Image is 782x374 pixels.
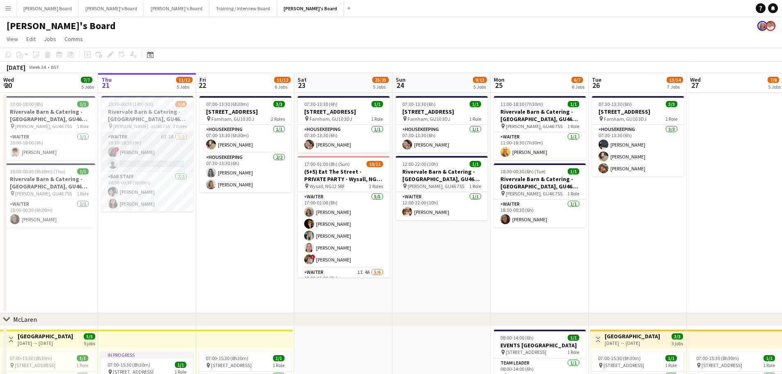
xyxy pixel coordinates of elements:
h3: [STREET_ADDRESS] [592,108,684,115]
a: View [3,34,21,44]
a: Jobs [41,34,60,44]
app-job-card: 07:30-13:30 (6h)1/1[STREET_ADDRESS] Farnham, GU10 3DJ1 RoleHousekeeping1/107:30-13:30 (6h)[PERSON... [396,96,488,153]
h3: EVENTS [GEOGRAPHIC_DATA] [494,342,586,349]
span: [STREET_ADDRESS] [702,362,742,368]
span: 5/5 [84,333,95,340]
span: 1/1 [77,101,89,107]
div: 17:00-01:00 (8h) (Sun)10/11(5+5) Eat The Street - PRIVATE PARTY - Wysall, NG12 5RF Wysall, NG12 5... [298,156,390,278]
app-job-card: 18:30-00:30 (6h) (Tue)1/1Rivervale Barn & Catering - [GEOGRAPHIC_DATA], GU46 7SS [PERSON_NAME], G... [494,163,586,227]
span: 1 Role [665,116,677,122]
div: McLaren [13,315,37,324]
span: 1/1 [77,355,88,361]
app-card-role: Waiter1/118:00-00:30 (6h30m)[PERSON_NAME] [3,200,95,227]
div: 6 Jobs [275,84,290,90]
span: 13/14 [667,77,683,83]
span: 1/1 [470,101,481,107]
span: 3/3 [672,333,683,340]
div: 3 jobs [672,340,683,346]
span: Sun [396,76,406,83]
div: BST [51,64,59,70]
span: Jobs [44,35,56,43]
span: 1 Role [273,362,284,368]
span: Wed [3,76,14,83]
h3: Rivervale Barn & Catering - [GEOGRAPHIC_DATA], GU46 7SS [494,175,586,190]
span: 1 Role [665,362,677,368]
app-card-role: Waiter1/112:00-22:00 (10h)[PERSON_NAME] [396,192,488,220]
span: 07:00-15:30 (8h30m) [598,355,641,361]
app-card-role: Housekeeping2/207:30-13:30 (6h)[PERSON_NAME][PERSON_NAME] [200,153,291,193]
app-job-card: 07:30-13:30 (6h)1/1[STREET_ADDRESS] Farnham, GU10 3DJ1 RoleHousekeeping1/107:30-13:30 (6h)[PERSON... [298,96,390,153]
h3: [GEOGRAPHIC_DATA] [605,333,660,340]
span: Edit [26,35,36,43]
div: 12:00-22:00 (10h)1/1Rivervale Barn & Catering - [GEOGRAPHIC_DATA], GU46 7SS [PERSON_NAME], GU46 7... [396,156,488,220]
span: [STREET_ADDRESS] [211,362,252,368]
span: Comms [64,35,83,43]
span: [PERSON_NAME], GU46 7SS [15,190,72,197]
div: In progress [101,352,193,358]
span: 22 [198,80,206,90]
span: 07:30-13:30 (6h) [304,101,337,107]
span: 21 [100,80,112,90]
span: Wysall, NG12 5RF [310,183,345,189]
span: 9/13 [473,77,487,83]
span: Fri [200,76,206,83]
span: Sat [298,76,307,83]
h3: Rivervale Barn & Catering - [GEOGRAPHIC_DATA], GU46 7SS [3,175,95,190]
h3: Rivervale Barn & Catering - [GEOGRAPHIC_DATA], GU46 7SS [494,108,586,123]
span: 1 Role [77,123,89,129]
div: 5 Jobs [81,84,94,90]
span: 1/1 [470,161,481,167]
h3: Rivervale Barn & Catering - [GEOGRAPHIC_DATA], GU46 7SS [396,168,488,183]
span: 07:00-15:30 (8h30m) [9,355,52,361]
app-job-card: 07:00-13:30 (6h30m)3/3[STREET_ADDRESS] Farnham, GU10 3DJ2 RolesHousekeeping1/107:00-13:30 (6h30m)... [200,96,291,193]
span: 2 Roles [271,116,285,122]
h3: (5+5) Eat The Street - PRIVATE PARTY - Wysall, NG12 5RF [298,168,390,183]
span: 10:00-18:00 (8h) [10,101,43,107]
span: 1 Role [371,116,383,122]
span: [STREET_ADDRESS] [15,362,55,368]
app-card-role: Waiter1/110:00-18:00 (8h)[PERSON_NAME] [3,132,95,160]
span: 18:00-00:30 (6h30m) (Thu) [10,168,65,174]
h3: [GEOGRAPHIC_DATA] [18,333,73,340]
span: Thu [101,76,112,83]
span: 1/1 [568,168,579,174]
span: 08:00-14:00 (6h) [500,335,534,341]
span: 10/11 [367,161,383,167]
span: 1 Role [469,116,481,122]
span: 26 [591,80,601,90]
span: [PERSON_NAME], GU46 7SS [506,123,562,129]
span: 1 Role [567,190,579,197]
app-card-role: Housekeeping1/107:00-13:30 (6h30m)[PERSON_NAME] [200,125,291,153]
span: 2 Roles [369,183,383,189]
h3: Rivervale Barn & Catering - [GEOGRAPHIC_DATA], GU46 7SS [101,108,193,123]
div: 7 Jobs [667,84,683,90]
a: Edit [23,34,39,44]
button: [PERSON_NAME] Board [17,0,79,16]
span: 10:30-00:30 (14h) (Fri) [108,101,153,107]
div: 18:00-00:30 (6h30m) (Thu)1/1Rivervale Barn & Catering - [GEOGRAPHIC_DATA], GU46 7SS [PERSON_NAME]... [3,163,95,227]
h3: [STREET_ADDRESS] [396,108,488,115]
span: 1 Role [763,362,775,368]
span: Tue [592,76,601,83]
span: 1 Role [76,362,88,368]
span: 3/3 [273,101,285,107]
span: 7/8 [768,77,779,83]
span: Wed [690,76,701,83]
div: 6 Jobs [572,84,585,90]
span: 11/12 [274,77,291,83]
span: 27 [689,80,701,90]
h3: [STREET_ADDRESS] [200,108,291,115]
span: 23/25 [372,77,389,83]
app-job-card: 10:00-18:00 (8h)1/1Rivervale Barn & Catering - [GEOGRAPHIC_DATA], GU46 7SS [PERSON_NAME], GU46 7S... [3,96,95,160]
span: 1/1 [764,355,775,361]
span: 1 Role [77,190,89,197]
span: 07:00-15:30 (8h30m) [206,355,248,361]
span: [PERSON_NAME], GU46 7SS [15,123,72,129]
span: 3/3 [666,101,677,107]
button: Training / Interview Board [209,0,277,16]
div: 07:30-13:30 (6h)3/3[STREET_ADDRESS] Farnham, GU10 3DJ1 RoleHousekeeping3/307:30-13:30 (6h)[PERSON... [592,96,684,177]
